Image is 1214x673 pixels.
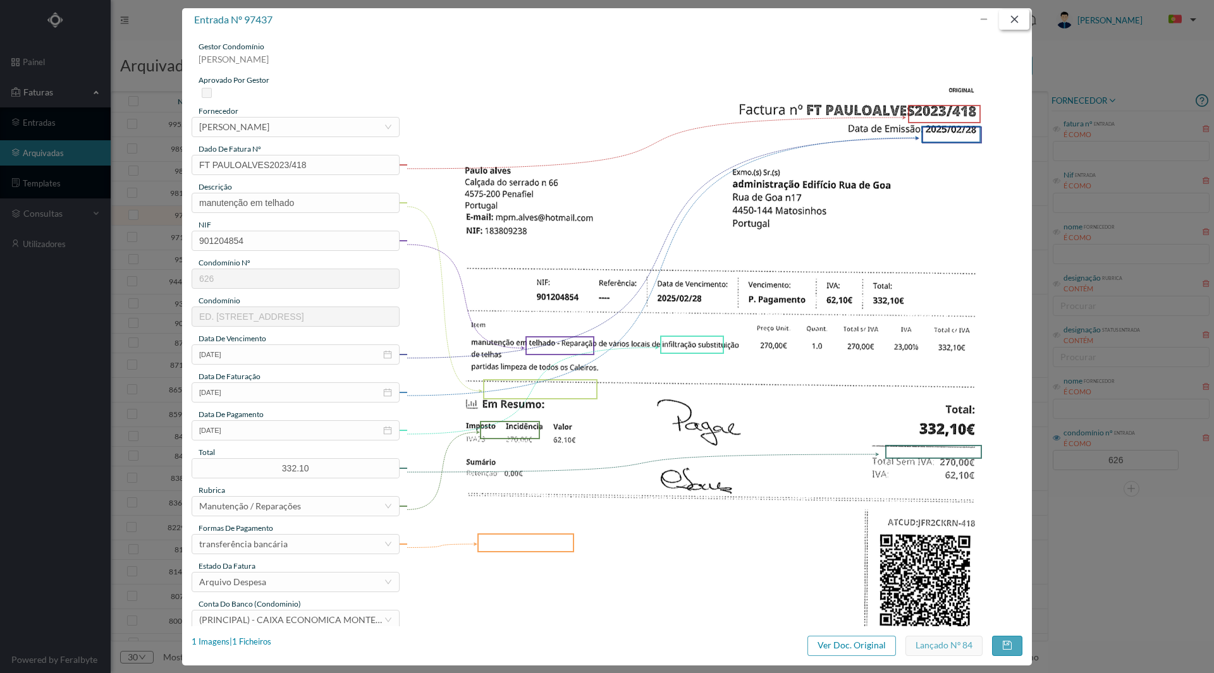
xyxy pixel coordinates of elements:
[199,182,232,191] span: descrição
[199,296,240,305] span: condomínio
[199,106,238,116] span: fornecedor
[1158,10,1201,30] button: PT
[199,144,261,154] span: dado de fatura nº
[192,52,400,75] div: [PERSON_NAME]
[384,578,392,586] i: icon: down
[199,561,255,571] span: estado da fatura
[199,614,493,625] span: (PRINCIPAL) - CAIXA ECONOMICA MONTEPIO GERAL ([FINANCIAL_ID])
[199,409,264,419] span: data de pagamento
[199,497,301,516] div: Manutenção / Reparações
[199,372,261,381] span: data de faturação
[199,220,211,229] span: NIF
[384,540,392,548] i: icon: down
[383,388,392,397] i: icon: calendar
[199,447,215,457] span: total
[199,535,288,554] div: transferência bancária
[199,258,250,267] span: condomínio nº
[807,636,896,656] button: Ver Doc. Original
[192,636,271,648] div: 1 Imagens | 1 Ficheiros
[199,118,269,136] div: Paulo Alves
[905,636,983,656] button: Lançado nº 84
[384,616,392,624] i: icon: down
[383,426,392,435] i: icon: calendar
[199,485,225,495] span: rubrica
[199,599,301,609] span: conta do banco (condominio)
[194,13,273,25] span: entrada nº 97437
[199,573,266,591] div: Arquivo Despesa
[199,42,264,51] span: gestor condomínio
[199,523,273,533] span: Formas de Pagamento
[383,350,392,359] i: icon: calendar
[199,75,269,85] span: aprovado por gestor
[384,123,392,131] i: icon: down
[199,334,266,343] span: data de vencimento
[384,502,392,510] i: icon: down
